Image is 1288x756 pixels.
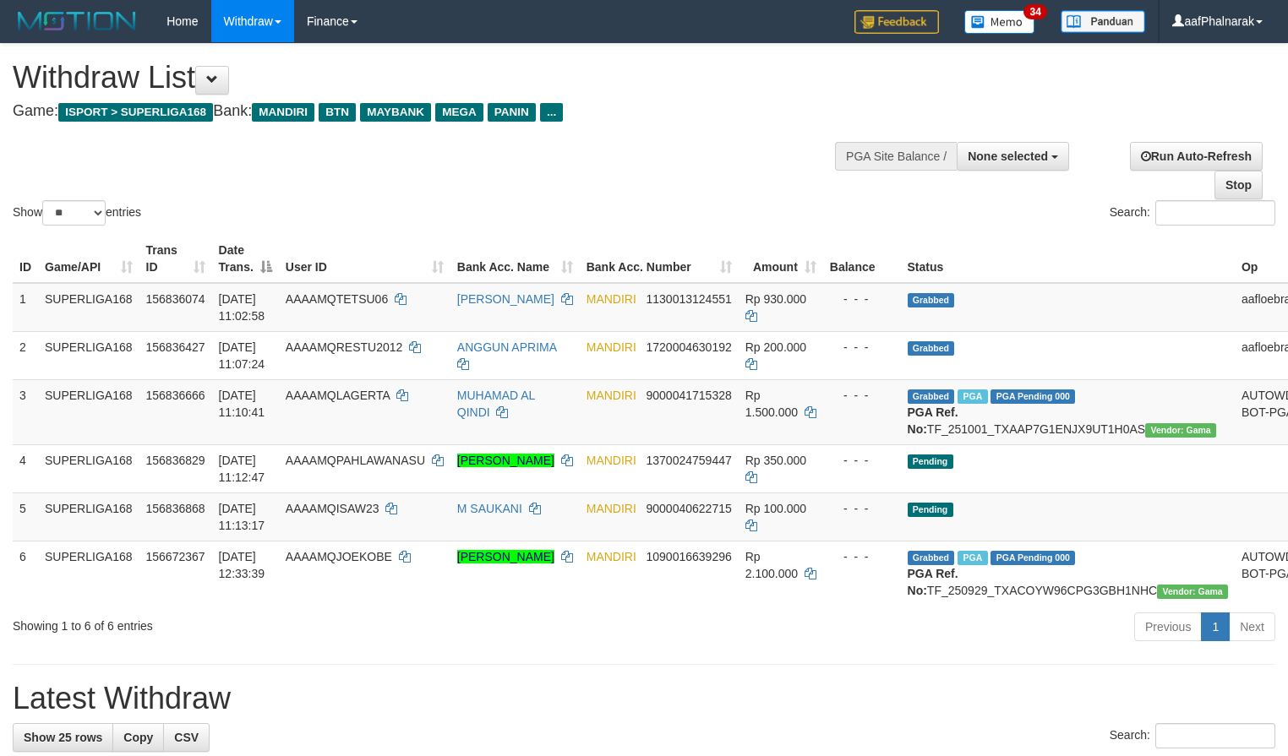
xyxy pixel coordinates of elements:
[13,541,38,606] td: 6
[286,502,379,515] span: AAAAMQISAW23
[1157,585,1228,599] span: Vendor URL: https://trx31.1velocity.biz
[901,235,1235,283] th: Status
[219,389,265,419] span: [DATE] 11:10:41
[908,405,958,436] b: PGA Ref. No:
[991,389,1075,404] span: PGA Pending
[991,551,1075,565] span: PGA Pending
[901,379,1235,444] td: TF_251001_TXAAP7G1ENJX9UT1H0AS
[123,731,153,744] span: Copy
[286,389,390,402] span: AAAAMQLAGERTA
[13,331,38,379] td: 2
[13,61,842,95] h1: Withdraw List
[830,452,894,469] div: - - -
[830,291,894,307] div: - - -
[13,200,141,226] label: Show entries
[146,340,205,354] span: 156836427
[835,142,957,171] div: PGA Site Balance /
[13,235,38,283] th: ID
[38,331,139,379] td: SUPERLIGA168
[286,550,392,563] span: AAAAMQJOEKOBE
[219,502,265,532] span: [DATE] 11:13:17
[112,723,164,752] a: Copy
[968,150,1048,163] span: None selected
[1214,171,1263,199] a: Stop
[587,502,636,515] span: MANDIRI
[745,292,806,306] span: Rp 930.000
[647,389,732,402] span: Copy 9000041715328 to clipboard
[457,502,522,515] a: M SAUKANI
[58,103,213,122] span: ISPORT > SUPERLIGA168
[457,454,554,467] a: [PERSON_NAME]
[908,293,955,307] span: Grabbed
[13,682,1275,715] h1: Latest Withdraw
[163,723,210,752] a: CSV
[580,235,739,283] th: Bank Acc. Number: activate to sort column ascending
[540,103,563,122] span: ...
[13,283,38,332] td: 1
[457,340,556,354] a: ANGGUN APRIMA
[1110,200,1275,226] label: Search:
[739,235,823,283] th: Amount: activate to sort column ascending
[13,103,842,120] h4: Game: Bank:
[139,235,212,283] th: Trans ID: activate to sort column ascending
[38,492,139,541] td: SUPERLIGA168
[1134,612,1202,641] a: Previous
[13,492,38,541] td: 5
[38,541,139,606] td: SUPERLIGA168
[745,340,806,354] span: Rp 200.000
[908,551,955,565] span: Grabbed
[1110,723,1275,748] label: Search:
[823,235,901,283] th: Balance
[24,731,102,744] span: Show 25 rows
[854,10,939,34] img: Feedback.jpg
[360,103,431,122] span: MAYBANK
[1155,723,1275,748] input: Search:
[1145,423,1216,438] span: Vendor URL: https://trx31.1velocity.biz
[1023,4,1046,19] span: 34
[146,389,205,402] span: 156836666
[286,292,388,306] span: AAAAMQTETSU06
[13,611,524,634] div: Showing 1 to 6 of 6 entries
[587,454,636,467] span: MANDIRI
[174,731,199,744] span: CSV
[745,550,798,580] span: Rp 2.100.000
[38,444,139,492] td: SUPERLIGA168
[457,550,554,563] a: [PERSON_NAME]
[279,235,450,283] th: User ID: activate to sort column ascending
[908,503,953,517] span: Pending
[830,548,894,565] div: - - -
[457,292,554,306] a: [PERSON_NAME]
[146,550,205,563] span: 156672367
[219,550,265,580] span: [DATE] 12:33:39
[587,389,636,402] span: MANDIRI
[647,292,732,306] span: Copy 1130013124551 to clipboard
[1061,10,1145,33] img: panduan.png
[38,235,139,283] th: Game/API: activate to sort column ascending
[450,235,580,283] th: Bank Acc. Name: activate to sort column ascending
[212,235,279,283] th: Date Trans.: activate to sort column descending
[830,339,894,356] div: - - -
[13,8,141,34] img: MOTION_logo.png
[146,454,205,467] span: 156836829
[13,444,38,492] td: 4
[587,340,636,354] span: MANDIRI
[219,454,265,484] span: [DATE] 11:12:47
[252,103,314,122] span: MANDIRI
[219,340,265,371] span: [DATE] 11:07:24
[647,340,732,354] span: Copy 1720004630192 to clipboard
[964,10,1035,34] img: Button%20Memo.svg
[745,502,806,515] span: Rp 100.000
[908,341,955,356] span: Grabbed
[908,567,958,597] b: PGA Ref. No:
[1130,142,1263,171] a: Run Auto-Refresh
[38,379,139,444] td: SUPERLIGA168
[830,500,894,517] div: - - -
[13,379,38,444] td: 3
[435,103,483,122] span: MEGA
[286,454,425,467] span: AAAAMQPAHLAWANASU
[647,502,732,515] span: Copy 9000040622715 to clipboard
[587,292,636,306] span: MANDIRI
[830,387,894,404] div: - - -
[958,551,987,565] span: Marked by aafsengchandara
[901,541,1235,606] td: TF_250929_TXACOYW96CPG3GBH1NHC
